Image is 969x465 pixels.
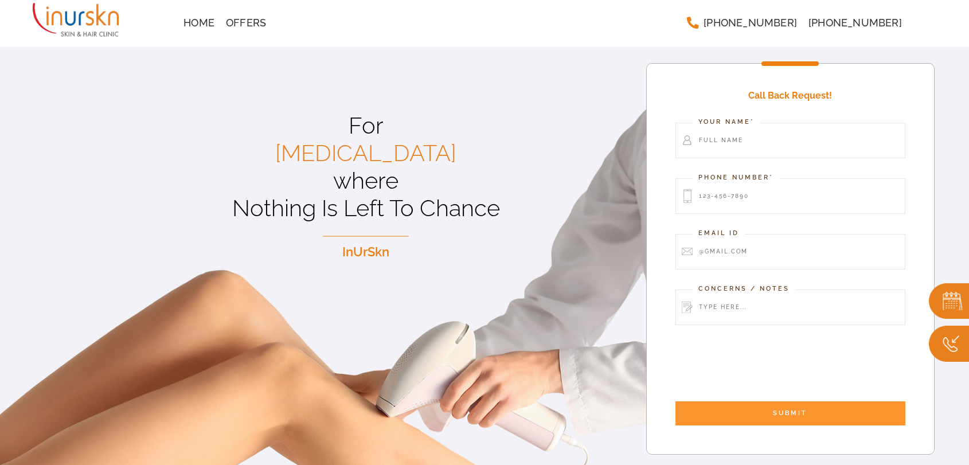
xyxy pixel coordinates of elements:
[693,173,779,183] label: Phone Number*
[929,326,969,362] img: Callc.png
[704,18,797,28] span: [PHONE_NUMBER]
[183,18,214,28] span: Home
[681,11,803,34] a: [PHONE_NUMBER]
[675,290,905,325] input: Type here...
[675,234,905,269] input: @gmail.com
[226,18,266,28] span: Offers
[178,11,220,34] a: Home
[86,112,646,222] p: For where Nothing Is Left To Chance
[693,117,760,127] label: Your Name*
[675,345,850,390] iframe: reCAPTCHA
[86,242,646,262] p: InUrSkn
[675,401,905,425] input: SUBMIT
[675,178,905,214] input: 123-456-7890
[675,123,905,158] input: Full Name
[675,81,905,111] h4: Call Back Request!
[808,18,902,28] span: [PHONE_NUMBER]
[275,139,456,166] span: [MEDICAL_DATA]
[693,228,745,239] label: Email Id
[803,11,908,34] a: [PHONE_NUMBER]
[646,63,935,454] form: Contact form
[693,284,795,294] label: Concerns / Notes
[220,11,272,34] a: Offers
[929,283,969,319] img: book.png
